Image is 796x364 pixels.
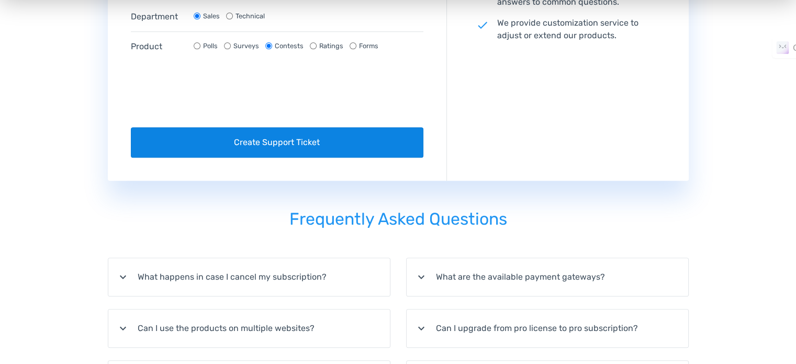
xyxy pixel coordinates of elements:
label: Contests [275,41,304,51]
summary: expand_moreWhat are the available payment gateways? [407,258,688,296]
i: expand_more [415,322,428,335]
i: expand_more [415,271,428,283]
label: Technical [236,11,265,21]
label: Ratings [319,41,343,51]
span: check [476,19,489,31]
label: Department [131,10,183,23]
summary: expand_moreCan I use the products on multiple websites? [108,310,390,347]
button: Create Support Ticket [131,127,424,158]
summary: expand_moreWhat happens in case I cancel my subscription? [108,258,390,296]
iframe: reCAPTCHA [131,74,290,115]
i: expand_more [117,322,129,335]
label: Surveys [233,41,259,51]
label: Sales [203,11,220,21]
label: Forms [359,41,378,51]
summary: expand_moreCan I upgrade from pro license to pro subscription? [407,310,688,347]
label: Polls [203,41,218,51]
h2: Frequently Asked Questions [108,195,689,243]
i: expand_more [117,271,129,283]
p: We provide customization service to adjust or extend our products. [476,17,659,42]
label: Product [131,40,183,53]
